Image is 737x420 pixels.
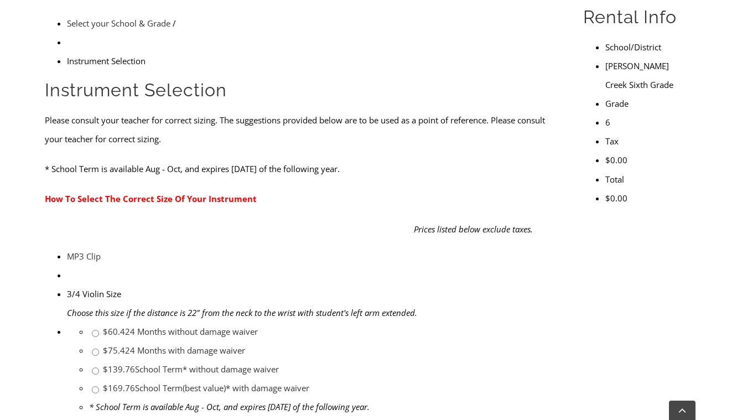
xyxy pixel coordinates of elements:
a: How To Select The Correct Size Of Your Instrument [45,193,257,204]
li: $0.00 [605,151,692,169]
a: $139.76School Term* without damage waiver [103,364,279,375]
span: $169.76 [103,382,135,393]
h2: Rental Info [583,6,692,29]
a: $169.76School Term(best value)* with damage waiver [103,382,309,393]
em: Prices listed below exclude taxes. [414,224,533,235]
li: Grade [605,94,692,113]
li: Instrument Selection [67,51,558,70]
span: $75.42 [103,345,130,356]
li: $0.00 [605,189,692,208]
div: 3/4 Violin Size [67,284,558,303]
a: $60.424 Months without damage waiver [103,326,258,337]
a: $75.424 Months with damage waiver [103,345,245,356]
a: Select your School & Grade [67,18,170,29]
em: * School Term is available Aug - Oct, and expires [DATE] of the following year. [89,401,370,412]
em: Choose this size if the distance is 22" from the neck to the wrist with student's left arm extended. [67,307,417,318]
p: Please consult your teacher for correct sizing. The suggestions provided below are to be used as ... [45,111,558,148]
p: * School Term is available Aug - Oct, and expires [DATE] of the following year. [45,159,558,178]
h2: Instrument Selection [45,79,558,102]
span: $139.76 [103,364,135,375]
li: 6 [605,113,692,132]
span: $60.42 [103,326,130,337]
li: School/District [605,38,692,56]
span: / [173,18,176,29]
li: Total [605,170,692,189]
a: MP3 Clip [67,251,101,262]
li: [PERSON_NAME] Creek Sixth Grade [605,56,692,94]
li: Tax [605,132,692,151]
